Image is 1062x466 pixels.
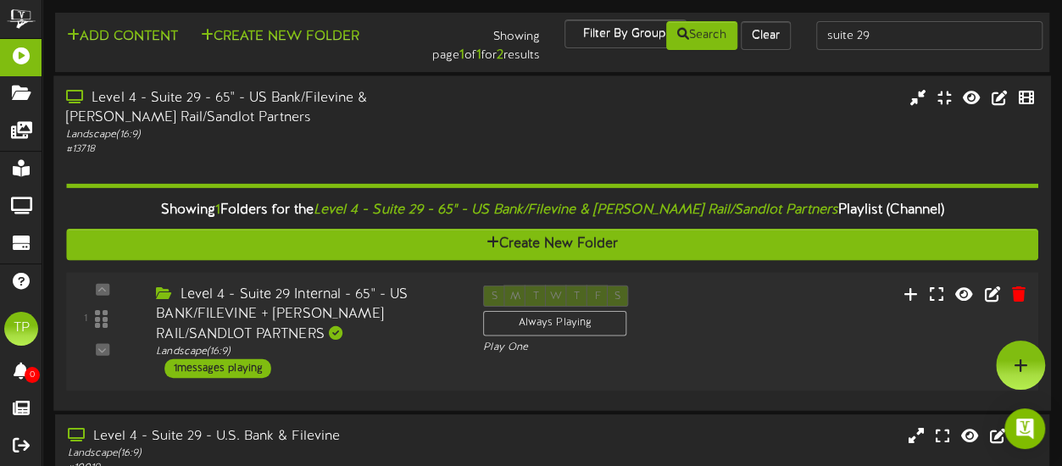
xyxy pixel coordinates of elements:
strong: 1 [475,47,481,63]
div: Level 4 - Suite 29 Internal - 65" - US BANK/FILEVINE + [PERSON_NAME] RAIL/SANDLOT PARTNERS [156,285,458,343]
div: TP [4,312,38,346]
button: Search [666,21,737,50]
div: Landscape ( 16:9 ) [66,127,456,141]
div: Level 4 - Suite 29 - U.S. Bank & Filevine [68,427,457,447]
div: Play One [483,340,703,354]
input: -- Search Playlists by Name -- [816,21,1043,50]
strong: 1 [459,47,464,63]
div: Landscape ( 16:9 ) [156,344,458,358]
i: Level 4 - Suite 29 - 65" - US Bank/Filevine & [PERSON_NAME] Rail/Sandlot Partners [314,202,838,218]
div: Level 4 - Suite 29 - 65" - US Bank/Filevine & [PERSON_NAME] Rail/Sandlot Partners [66,88,456,127]
div: Showing Folders for the Playlist (Channel) [53,192,1051,229]
span: 1 [215,202,220,218]
div: Landscape ( 16:9 ) [68,447,457,461]
div: Showing page of for results [385,19,553,65]
button: Create New Folder [196,26,364,47]
div: # 13718 [66,141,456,156]
button: Clear [741,21,791,50]
div: 1 messages playing [164,358,271,377]
span: 0 [25,367,40,383]
button: Filter By Group [564,19,687,48]
div: Always Playing [483,310,626,336]
button: Add Content [62,26,183,47]
div: Open Intercom Messenger [1004,408,1045,449]
strong: 2 [496,47,503,63]
button: Create New Folder [66,229,1037,260]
